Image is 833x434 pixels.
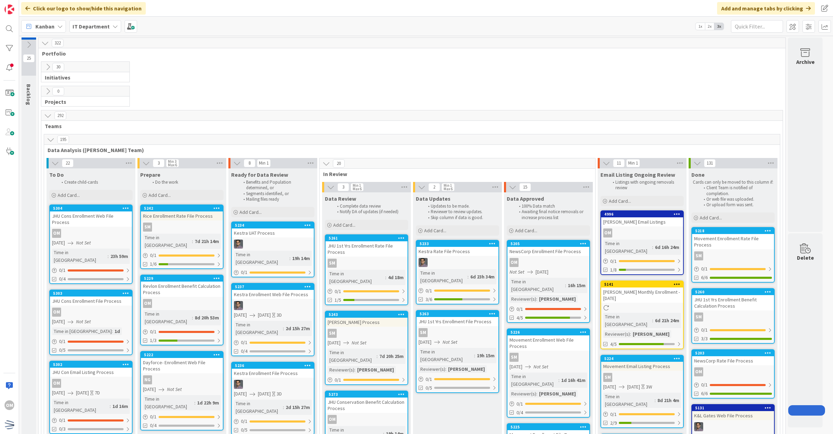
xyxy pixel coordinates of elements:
div: 5234 [235,223,314,228]
div: Time in [GEOGRAPHIC_DATA] [234,321,283,336]
div: 5261 [326,235,407,241]
img: CS [234,380,243,389]
span: 6/6 [701,274,708,281]
span: Teams [45,123,774,130]
span: [DATE] [328,339,340,347]
span: Add Card... [239,209,262,215]
div: Min 1 [353,184,361,187]
img: Visit kanbanzone.com [5,5,14,14]
div: 1d [113,327,122,335]
div: 0/1 [326,287,407,296]
span: Portfolio [42,50,777,57]
div: 5218 [695,228,774,233]
div: SM [510,353,519,362]
span: [DATE] [52,318,65,325]
div: 5131 [692,405,774,411]
div: 5141 [601,281,683,287]
div: 5226 [511,330,589,335]
div: 5242 [144,206,223,211]
span: 0 [52,87,64,95]
li: Segments identified, or [239,191,313,197]
span: 0 / 1 [150,252,157,259]
span: : [283,325,284,332]
div: JHU 1st Yrs Enrollment Benefit Calculation Process [692,295,774,310]
div: Archive [796,58,815,66]
span: 22 [62,159,74,167]
span: Add Card... [700,215,722,221]
div: Reviewer(s) [603,330,630,338]
span: 3/3 [701,335,708,342]
div: Movement Enrollment Rate File Process [692,234,774,249]
div: [PERSON_NAME] Email Listings [601,217,683,226]
span: Add Card... [424,227,446,234]
div: 5222 [144,352,223,357]
div: 5304 [50,205,132,211]
div: JHU 1st Yrs Enrollment Rate File Process [326,241,407,257]
b: IT Department [73,23,110,30]
div: 5224 [604,356,683,361]
li: Do the work [149,180,222,185]
span: 20 [333,159,345,168]
div: Time in [GEOGRAPHIC_DATA] [419,348,474,363]
div: OM [603,228,612,237]
span: 0/4 [241,348,247,355]
div: SM [692,312,774,322]
img: CS [234,301,243,310]
div: Rice Enrollment Rate File Process [141,211,223,220]
span: Data Updates [416,195,451,202]
span: : [377,352,378,360]
div: Min 1 [628,161,638,165]
div: 0/1 [416,375,498,384]
span: 3x [714,23,724,30]
div: Max 6 [444,187,453,191]
div: 16h 15m [566,282,587,289]
li: Awaiting final notice removals or increase process list [515,209,589,220]
span: 25 [23,54,35,62]
div: Movement Enrollment Web File Process [507,335,589,351]
div: 0/1 [692,265,774,273]
span: 2x [705,23,714,30]
div: 5237 [232,284,314,290]
div: 19h 15m [475,352,496,359]
li: Mailing files ready [239,197,313,202]
span: 8 [244,159,255,167]
div: 5263JHU 1st Yrs Enrollment File Process [416,311,498,326]
span: 3/6 [426,296,432,303]
div: 5229 [141,275,223,282]
div: CS [232,380,314,389]
div: 5273JHU Conservation Benefit Calculation Process [326,391,407,413]
div: 5205 [507,241,589,247]
div: 5234Kestra UAT Process [232,222,314,237]
span: Add Card... [609,198,631,204]
div: 5218Movement Enrollment Rate File Process [692,228,774,249]
div: 5226 [507,329,589,335]
span: 0/5 [59,347,66,354]
div: 3D [277,311,282,319]
div: NewsCorp Rate File Process [692,356,774,365]
div: OM [601,228,683,237]
div: 5229Revlon Enrollment Benefit Calculation Process [141,275,223,297]
div: 5205NewsCorp Enrollment File Process [507,241,589,256]
div: 5303 [50,290,132,297]
div: [PERSON_NAME] [631,330,671,338]
span: [DATE] [234,311,247,319]
div: OM [692,367,774,376]
div: Time in [GEOGRAPHIC_DATA] [510,278,565,293]
div: 5261JHU 1st Yrs Enrollment Rate File Process [326,235,407,257]
div: Time in [GEOGRAPHIC_DATA] [52,249,108,264]
div: 5302 [50,361,132,368]
div: OM [52,229,61,238]
div: 5218 [692,228,774,234]
div: 5304JHU Cons Enrollment Web File Process [50,205,132,227]
div: 5243 [326,311,407,318]
div: NewsCorp Enrollment File Process [507,247,589,256]
img: avatar [5,420,14,429]
div: Time in [GEOGRAPHIC_DATA] [419,269,468,284]
span: 3 [337,183,349,191]
div: 0/1 [50,337,132,346]
div: JHU 1st Yrs Enrollment File Process [416,317,498,326]
div: OM [50,308,132,317]
div: SM [328,329,337,338]
span: Done [691,171,705,178]
div: SM [326,329,407,338]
